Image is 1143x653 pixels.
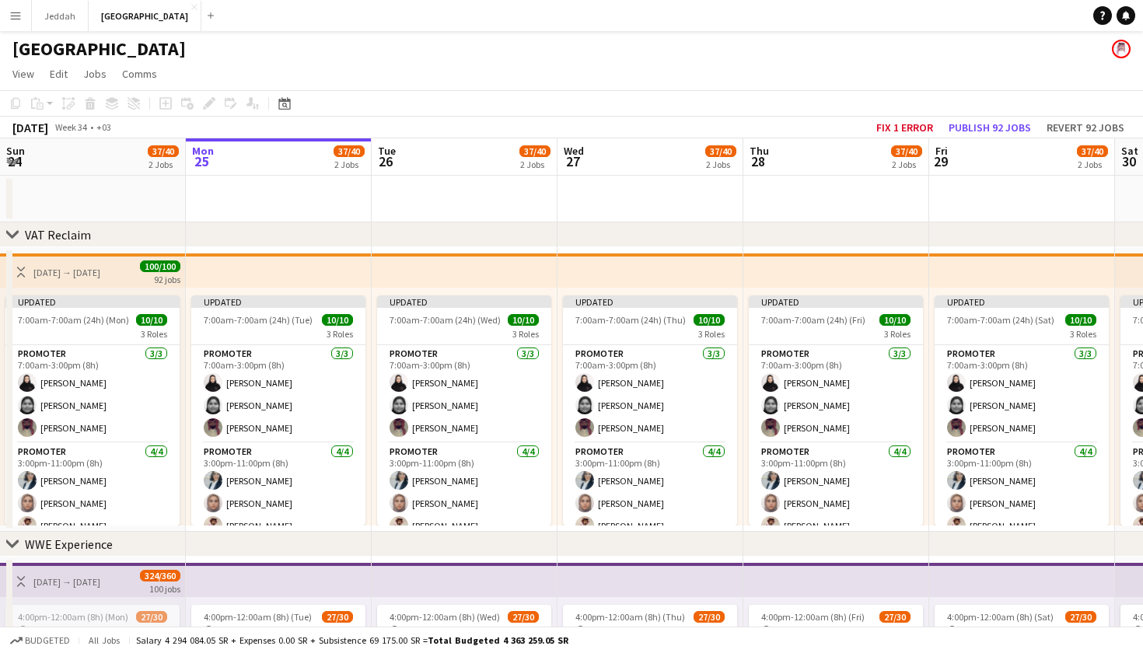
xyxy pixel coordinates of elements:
span: Sun [6,144,25,158]
span: BLVD [957,625,977,637]
div: 2 Jobs [706,159,736,170]
span: 25 [190,152,214,170]
span: Total Budgeted 4 363 259.05 SR [428,634,568,646]
span: 4:00pm-12:00am (8h) (Tue) [204,611,312,623]
div: WWE Experience [25,536,113,552]
span: 3 Roles [1070,328,1096,340]
button: [GEOGRAPHIC_DATA] [89,1,201,31]
span: 4:00pm-12:00am (8h) (Fri) [761,611,865,623]
span: 7:00am-7:00am (24h) (Wed) [390,314,501,326]
span: BLVD [28,625,48,637]
app-card-role: Promoter3/37:00am-3:00pm (8h)[PERSON_NAME][PERSON_NAME][PERSON_NAME] [563,345,737,443]
span: 27/30 [879,611,911,623]
span: Fri [935,144,948,158]
span: 3 Roles [327,328,353,340]
span: 37/40 [334,145,365,157]
div: 2 Jobs [520,159,550,170]
span: 26 [376,152,396,170]
a: View [6,64,40,84]
span: 10/10 [1065,314,1096,326]
span: Sat [1121,144,1138,158]
span: 4:00pm-12:00am (8h) (Wed) [390,611,500,623]
span: 37/40 [519,145,551,157]
span: Mon [192,144,214,158]
div: Updated [563,295,737,308]
app-card-role: Promoter4/43:00pm-11:00pm (8h)[PERSON_NAME][PERSON_NAME][PERSON_NAME] [749,443,923,564]
a: Edit [44,64,74,84]
span: Comms [122,67,157,81]
app-card-role: Promoter3/37:00am-3:00pm (8h)[PERSON_NAME][PERSON_NAME][PERSON_NAME] [5,345,180,443]
span: 28 [747,152,769,170]
a: Jobs [77,64,113,84]
app-job-card: Updated7:00am-7:00am (24h) (Tue)10/103 RolesPromoter3/37:00am-3:00pm (8h)[PERSON_NAME][PERSON_NAM... [191,295,365,526]
span: 3 Roles [141,328,167,340]
button: Fix 1 error [870,117,939,138]
div: Updated [377,295,551,308]
span: 27/30 [1065,611,1096,623]
app-card-role: Promoter3/37:00am-3:00pm (8h)[PERSON_NAME][PERSON_NAME][PERSON_NAME] [377,345,551,443]
span: 10/10 [508,314,539,326]
span: 7:00am-7:00am (24h) (Mon) [18,314,129,326]
span: 27/30 [136,611,167,623]
span: 10/10 [694,314,725,326]
span: 10/10 [879,314,911,326]
button: Jeddah [32,1,89,31]
app-card-role: Promoter4/43:00pm-11:00pm (8h)[PERSON_NAME][PERSON_NAME][PERSON_NAME] [935,443,1109,564]
div: 2 Jobs [149,159,178,170]
span: Wed [564,144,584,158]
div: [DATE] [12,120,48,135]
span: 4:00pm-12:00am (8h) (Sat) [947,611,1054,623]
span: 37/40 [1077,145,1108,157]
button: Publish 92 jobs [942,117,1037,138]
span: 24 [4,152,25,170]
span: 27/30 [322,611,353,623]
span: 29 [933,152,948,170]
app-card-role: Promoter3/37:00am-3:00pm (8h)[PERSON_NAME][PERSON_NAME][PERSON_NAME] [749,345,923,443]
span: 30 [1119,152,1138,170]
span: 10/10 [136,314,167,326]
app-job-card: Updated7:00am-7:00am (24h) (Wed)10/103 RolesPromoter3/37:00am-3:00pm (8h)[PERSON_NAME][PERSON_NAM... [377,295,551,526]
a: Comms [116,64,163,84]
h1: [GEOGRAPHIC_DATA] [12,37,186,61]
app-job-card: Updated7:00am-7:00am (24h) (Sat)10/103 RolesPromoter3/37:00am-3:00pm (8h)[PERSON_NAME][PERSON_NAM... [935,295,1109,526]
span: 37/40 [705,145,736,157]
span: BLVD [585,625,606,637]
app-job-card: Updated7:00am-7:00am (24h) (Fri)10/103 RolesPromoter3/37:00am-3:00pm (8h)[PERSON_NAME][PERSON_NAM... [749,295,923,526]
span: 37/40 [891,145,922,157]
span: Budgeted [25,635,70,646]
app-card-role: Promoter4/43:00pm-11:00pm (8h)[PERSON_NAME][PERSON_NAME][PERSON_NAME] [191,443,365,564]
div: 100 jobs [149,581,180,595]
span: BLVD [771,625,792,637]
span: 1 Role [888,625,911,637]
span: 3 Roles [698,328,725,340]
button: Revert 92 jobs [1040,117,1131,138]
span: Week 34 [51,121,90,133]
span: 1 Role [702,625,725,637]
span: 324/360 [140,570,180,581]
div: [DATE] → [DATE] [33,267,100,278]
span: 27 [561,152,584,170]
app-card-role: Promoter4/43:00pm-11:00pm (8h)[PERSON_NAME][PERSON_NAME][PERSON_NAME] [563,443,737,564]
div: 2 Jobs [892,159,921,170]
div: Updated [935,295,1109,308]
span: View [12,67,34,81]
span: 1 Role [330,625,353,637]
span: 1 Role [516,625,539,637]
div: Updated [5,295,180,308]
app-job-card: Updated7:00am-7:00am (24h) (Thu)10/103 RolesPromoter3/37:00am-3:00pm (8h)[PERSON_NAME][PERSON_NAM... [563,295,737,526]
div: Salary 4 294 084.05 SR + Expenses 0.00 SR + Subsistence 69 175.00 SR = [136,634,568,646]
span: 3 Roles [512,328,539,340]
div: 92 jobs [154,272,180,285]
span: 7:00am-7:00am (24h) (Sat) [947,314,1054,326]
span: 7:00am-7:00am (24h) (Fri) [761,314,865,326]
app-card-role: Promoter3/37:00am-3:00pm (8h)[PERSON_NAME][PERSON_NAME][PERSON_NAME] [935,345,1109,443]
app-card-role: Promoter4/43:00pm-11:00pm (8h)[PERSON_NAME][PERSON_NAME][PERSON_NAME] [377,443,551,564]
div: Updated7:00am-7:00am (24h) (Mon)10/103 RolesPromoter3/37:00am-3:00pm (8h)[PERSON_NAME][PERSON_NAM... [5,295,180,526]
span: 4:00pm-12:00am (8h) (Thu) [575,611,685,623]
div: [DATE] → [DATE] [33,576,100,588]
div: 2 Jobs [334,159,364,170]
span: 1 Role [1074,625,1096,637]
span: Tue [378,144,396,158]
